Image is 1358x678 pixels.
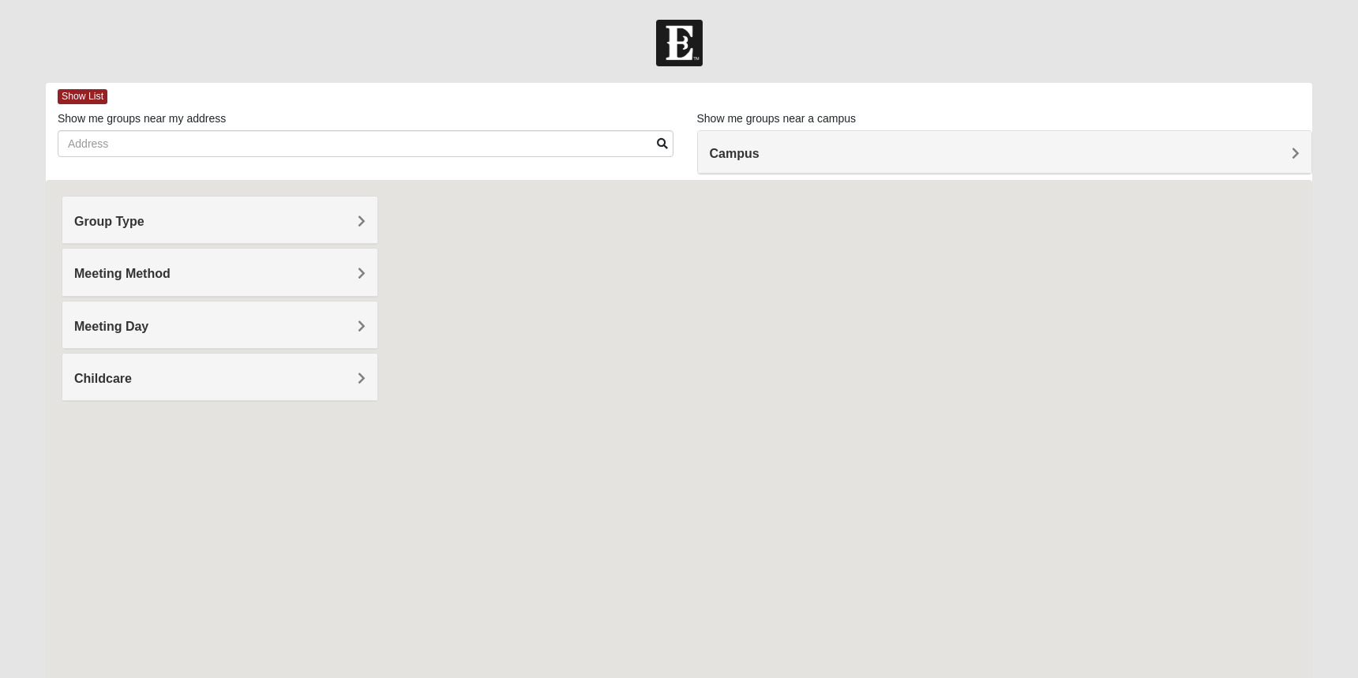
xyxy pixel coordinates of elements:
label: Show me groups near a campus [697,111,857,126]
img: Church of Eleven22 Logo [656,20,703,66]
span: Campus [710,147,760,160]
span: Group Type [74,215,144,228]
div: Childcare [62,354,377,400]
span: Meeting Day [74,320,148,333]
span: Meeting Method [74,267,171,280]
div: Group Type [62,197,377,243]
input: Address [58,130,673,157]
span: Show List [58,89,107,104]
label: Show me groups near my address [58,111,226,126]
div: Meeting Day [62,302,377,348]
span: Childcare [74,372,132,385]
div: Campus [698,131,1312,174]
div: Meeting Method [62,249,377,295]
